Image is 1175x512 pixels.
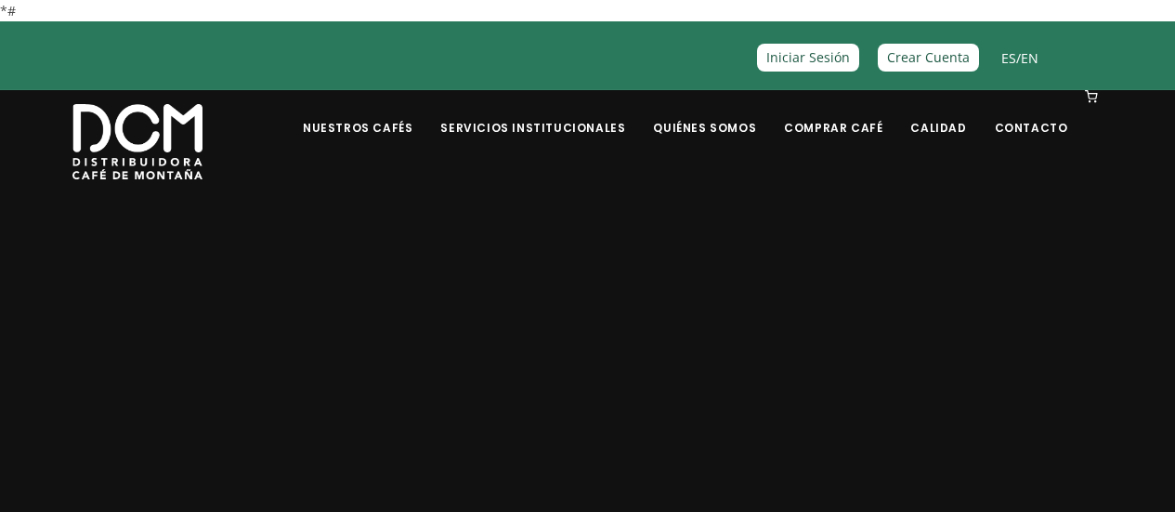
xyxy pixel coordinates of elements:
a: ES [1001,49,1016,67]
a: Comprar Café [773,92,894,136]
a: Crear Cuenta [878,44,979,71]
a: Nuestros Cafés [292,92,424,136]
a: Calidad [899,92,977,136]
a: EN [1021,49,1038,67]
a: Iniciar Sesión [757,44,859,71]
a: Servicios Institucionales [429,92,636,136]
a: Quiénes Somos [642,92,767,136]
a: Contacto [984,92,1079,136]
span: / [1001,47,1038,69]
